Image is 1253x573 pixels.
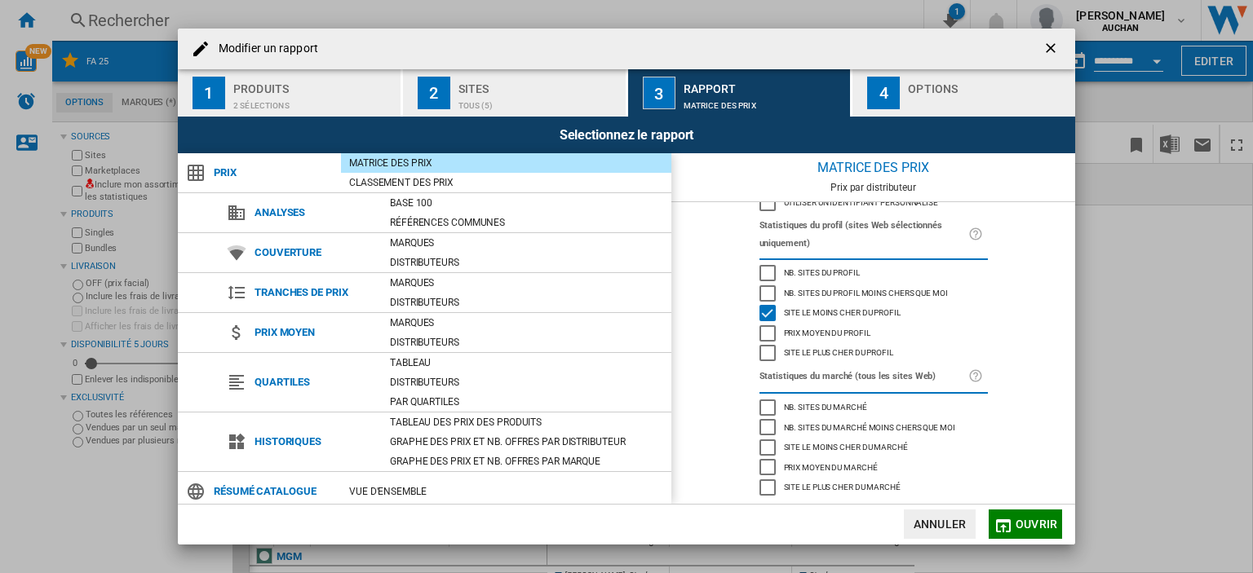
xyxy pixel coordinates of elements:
label: Statistiques du profil (sites Web sélectionnés uniquement) [759,217,968,253]
md-checkbox: Nb. sites du profil [759,263,988,284]
md-checkbox: Nb. sites du marché [759,397,988,417]
md-checkbox: Site le plus cher du marché [759,478,988,498]
div: Marques [382,275,671,291]
span: Site le moins cher du marché [784,440,908,452]
div: TOUS (5) [458,93,619,110]
span: Prix moyen [246,321,382,344]
div: Prix par distributeur [671,182,1075,193]
h4: Modifier un rapport [210,41,318,57]
div: Produits [233,76,394,93]
span: Couverture [246,241,382,264]
div: Matrice des prix [341,155,671,171]
div: Matrice des prix [684,93,844,110]
span: Résumé catalogue [206,480,341,503]
div: Tableau [382,355,671,371]
div: Distributeurs [382,294,671,311]
md-checkbox: Prix moyen du marché [759,457,988,478]
div: 2 [418,77,450,109]
span: Analyses [246,201,382,224]
div: 2 sélections [233,93,394,110]
span: Nb. sites du profil [784,266,860,277]
button: 3 Rapport Matrice des prix [628,69,852,117]
md-checkbox: Nb. sites du marché moins chers que moi [759,417,988,438]
button: 1 Produits 2 sélections [178,69,402,117]
md-checkbox: Prix moyen du profil [759,323,988,343]
span: Prix moyen du profil [784,326,870,337]
div: Options [908,76,1069,93]
span: Ouvrir [1016,518,1057,531]
div: Tableau des prix des produits [382,414,671,430]
label: Statistiques du marché (tous les sites Web) [759,368,968,386]
div: 3 [643,77,675,109]
span: Tranches de prix [246,281,382,304]
div: Base 100 [382,195,671,211]
md-checkbox: Nb. sites du profil moins chers que moi [759,283,988,303]
div: Distributeurs [382,334,671,350]
div: Rapport [684,76,844,93]
md-checkbox: Site le moins cher du marché [759,438,988,458]
div: Distributeurs [382,254,671,271]
span: Quartiles [246,371,382,394]
div: Matrice des prix [671,153,1075,182]
button: Annuler [904,509,976,539]
div: 4 [867,77,900,109]
span: Utiliser un identifiant personnalisé [784,196,938,207]
span: Site le plus cher du profil [784,346,893,357]
div: Vue d'ensemble [341,483,671,500]
span: Site le plus cher du marché [784,480,901,491]
span: Nb. sites du marché [784,400,867,412]
md-checkbox: Site le moins cher du profil [759,303,988,324]
div: 1 [193,77,225,109]
button: Ouvrir [989,509,1062,539]
div: Références communes [382,214,671,231]
span: Historiques [246,430,382,453]
div: Graphe des prix et nb. offres par marque [382,453,671,469]
div: Par quartiles [382,394,671,410]
ng-md-icon: getI18NText('BUTTONS.CLOSE_DIALOG') [1043,40,1062,60]
span: Nb. sites du marché moins chers que moi [784,421,955,432]
span: Nb. sites du profil moins chers que moi [784,286,948,298]
md-checkbox: Site le plus cher du profil [759,343,988,364]
div: Marques [382,235,671,251]
span: Site le moins cher du profil [784,306,901,317]
div: Marques [382,315,671,331]
div: Classement des prix [341,174,671,191]
div: Sites [458,76,619,93]
button: 4 Options [852,69,1075,117]
span: Prix moyen du marché [784,461,878,472]
div: Distributeurs [382,374,671,390]
div: Graphe des prix et nb. offres par distributeur [382,434,671,450]
div: Selectionnez le rapport [178,117,1075,153]
span: Prix [206,161,341,184]
md-checkbox: Utiliser un identifiant personnalisé [759,192,988,213]
button: 2 Sites TOUS (5) [403,69,627,117]
button: getI18NText('BUTTONS.CLOSE_DIALOG') [1036,33,1069,65]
